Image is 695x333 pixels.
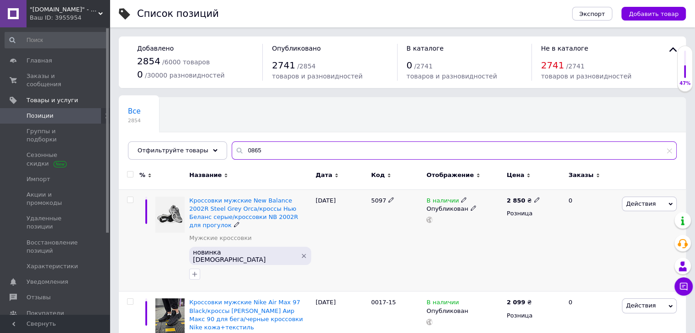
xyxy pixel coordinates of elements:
[426,307,502,315] div: Опубликован
[407,60,413,71] span: 0
[507,197,525,204] b: 2 850
[189,234,251,242] a: Мужские кроссовки
[27,239,85,255] span: Восстановление позиций
[272,73,362,80] span: товаров и разновидностей
[27,72,85,88] span: Заказы и сообщения
[128,117,141,124] span: 2854
[27,151,85,167] span: Сезонные скидки
[27,262,78,271] span: Характеристики
[507,209,561,218] div: Розница
[507,197,540,205] div: ₴
[27,293,51,302] span: Отзывы
[30,5,98,14] span: "kriskross.com.ua" - Интернет-магазин
[426,171,473,179] span: Отображение
[27,57,52,65] span: Главная
[507,298,532,307] div: ₴
[138,147,208,154] span: Отфильтруйте товары
[407,45,444,52] span: В каталоге
[568,171,594,179] span: Заказы
[27,191,85,207] span: Акции и промокоды
[507,299,525,306] b: 2 099
[371,299,396,306] span: 0017-15
[414,62,432,70] span: / 2741
[27,127,85,144] span: Группы и подборки
[232,141,677,160] input: Поиск по названию позиции, артикулу и поисковым запросам
[272,45,321,52] span: Опубликовано
[678,80,692,87] div: 47%
[137,9,219,19] div: Список позиций
[155,197,185,233] img: Кроссовки мужские New Balance 2002R Steel Grey Orca/кроссы Нью Беланс серые/кроссовки NB 2002R дл...
[626,302,656,309] span: Действия
[541,73,631,80] span: товаров и разновидностей
[162,58,210,66] span: / 6000 товаров
[563,189,620,291] div: 0
[426,299,459,308] span: В наличии
[541,45,589,52] span: Не в каталоге
[621,7,686,21] button: Добавить товар
[297,62,315,70] span: / 2854
[426,205,502,213] div: Опубликован
[27,214,85,231] span: Удаленные позиции
[541,60,564,71] span: 2741
[27,96,78,104] span: Товары и услуги
[137,56,160,67] span: 2854
[27,309,64,317] span: Покупатели
[407,73,497,80] span: товаров и разновидностей
[27,112,53,120] span: Позиции
[145,72,225,79] span: / 30000 разновидностей
[629,10,679,17] span: Добавить товар
[507,171,525,179] span: Цена
[189,299,303,331] a: Кроссовки мужские Nike Air Max 97 Black/кроссы [PERSON_NAME] Аир Макс 90 для бега/черные кроссовк...
[189,171,222,179] span: Название
[139,171,145,179] span: %
[371,197,386,204] span: 5097
[272,60,295,71] span: 2741
[313,189,369,291] div: [DATE]
[626,200,656,207] span: Действия
[426,197,459,207] span: В наличии
[193,249,295,263] span: новинка [DEMOGRAPHIC_DATA]
[30,14,110,22] div: Ваш ID: 3955954
[566,62,584,70] span: / 2741
[579,10,605,17] span: Экспорт
[137,45,174,52] span: Добавлено
[27,278,68,286] span: Уведомления
[300,252,308,260] svg: Удалить метку
[674,277,693,296] button: Чат с покупателем
[128,107,141,115] span: Все
[316,171,333,179] span: Дата
[572,7,612,21] button: Экспорт
[507,312,561,320] div: Розница
[137,69,143,80] span: 0
[371,171,385,179] span: Код
[189,197,298,229] a: Кроссовки мужские New Balance 2002R Steel Grey Orca/кроссы Нью Беланс серые/кроссовки NB 2002R дл...
[27,175,50,183] span: Импорт
[5,32,108,48] input: Поиск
